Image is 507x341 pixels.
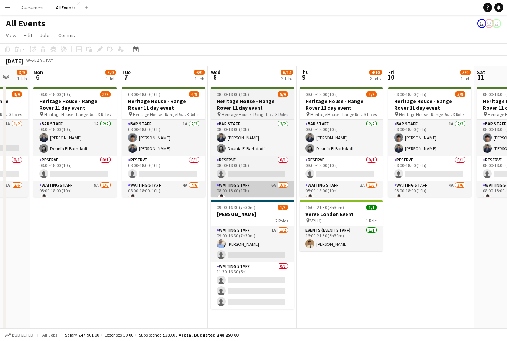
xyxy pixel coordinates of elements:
[388,98,471,111] h3: Heritage House - Range Rover 11 day event
[122,98,205,111] h3: Heritage House - Range Rover 11 day event
[300,200,383,251] app-job-card: 16:00-21:30 (5h30m)1/1Verve London Event VR HQ1 RoleEvents (Event Staff)1/116:00-21:30 (5h30m)[PE...
[399,112,453,117] span: Heritage House - Range Rover 11 day event
[46,58,53,64] div: BST
[39,91,72,97] span: 08:00-18:00 (10h)
[187,112,199,117] span: 3 Roles
[300,156,383,181] app-card-role: Reserve0/108:00-18:00 (10h)
[100,91,111,97] span: 3/9
[300,226,383,251] app-card-role: Events (Event Staff)1/116:00-21:30 (5h30m)[PERSON_NAME]
[33,120,117,156] app-card-role: Bar Staff1A2/208:00-18:00 (10h)[PERSON_NAME]Dounia El Barhdadi
[122,120,205,156] app-card-role: Bar Staff1A2/208:00-18:00 (10h)[PERSON_NAME][PERSON_NAME]
[453,112,465,117] span: 3 Roles
[33,98,117,111] h3: Heritage House - Range Rover 11 day event
[460,70,471,75] span: 5/9
[211,262,294,309] app-card-role: Waiting Staff0/311:30-16:30 (5h)
[98,112,111,117] span: 3 Roles
[300,181,383,260] app-card-role: Waiting Staff3A1/608:00-18:00 (10h)[PERSON_NAME]
[17,76,27,81] div: 1 Job
[217,91,249,97] span: 08:00-18:00 (10h)
[24,58,43,64] span: Week 40
[388,156,471,181] app-card-role: Reserve0/108:00-18:00 (10h)
[194,76,204,81] div: 1 Job
[211,156,294,181] app-card-role: Reserve0/108:00-18:00 (10h)
[4,331,35,339] button: Budgeted
[6,32,16,39] span: View
[300,87,383,197] app-job-card: 08:00-18:00 (10h)3/9Heritage House - Range Rover 11 day event Heritage House - Range Rover 11 day...
[300,211,383,218] h3: Verve London Event
[366,218,377,223] span: 1 Role
[388,69,394,75] span: Fri
[105,70,116,75] span: 3/9
[122,156,205,181] app-card-role: Reserve0/108:00-18:00 (10h)
[17,70,27,75] span: 3/9
[211,87,294,197] div: 08:00-18:00 (10h)5/9Heritage House - Range Rover 11 day event Heritage House - Range Rover 11 day...
[122,181,205,260] app-card-role: Waiting Staff4A4/608:00-18:00 (10h)[PERSON_NAME]
[40,32,51,39] span: Jobs
[122,87,205,197] app-job-card: 08:00-18:00 (10h)6/9Heritage House - Range Rover 11 day event Heritage House - Range Rover 11 day...
[50,0,82,15] button: All Events
[65,332,238,338] div: Salary £47 961.00 + Expenses £0.00 + Subsistence £289.00 =
[128,91,160,97] span: 08:00-18:00 (10h)
[211,226,294,262] app-card-role: Waiting Staff1A1/209:00-16:30 (7h30m)[PERSON_NAME]
[211,120,294,156] app-card-role: Bar Staff2/208:00-18:00 (10h)[PERSON_NAME]Dounia El Barhdadi
[211,69,220,75] span: Wed
[388,181,471,260] app-card-role: Waiting Staff4A3/608:00-18:00 (10h)[PERSON_NAME]
[281,76,293,81] div: 2 Jobs
[33,69,43,75] span: Mon
[6,18,45,29] h1: All Events
[12,91,22,97] span: 3/9
[300,98,383,111] h3: Heritage House - Range Rover 11 day event
[300,69,309,75] span: Thu
[222,112,275,117] span: Heritage House - Range Rover 11 day event
[15,0,50,15] button: Assessment
[122,69,131,75] span: Tue
[211,200,294,309] app-job-card: 09:00-16:30 (7h30m)1/5[PERSON_NAME]2 RolesWaiting Staff1A1/209:00-16:30 (7h30m)[PERSON_NAME] Wait...
[133,112,187,117] span: Heritage House - Range Rover 11 day event
[281,70,293,75] span: 6/14
[37,30,54,40] a: Jobs
[41,332,59,338] span: All jobs
[278,205,288,210] span: 1/5
[370,76,382,81] div: 2 Jobs
[366,205,377,210] span: 1/1
[476,73,485,81] span: 11
[305,91,338,97] span: 08:00-18:00 (10h)
[455,91,465,97] span: 5/9
[366,91,377,97] span: 3/9
[33,181,117,260] app-card-role: Waiting Staff9A1/608:00-18:00 (10h)[PERSON_NAME]
[492,19,501,28] app-user-avatar: Nathan Wong
[12,332,33,338] span: Budgeted
[106,76,115,81] div: 1 Job
[32,73,43,81] span: 6
[121,73,131,81] span: 7
[278,91,288,97] span: 5/9
[461,76,470,81] div: 1 Job
[55,30,78,40] a: Comms
[298,73,309,81] span: 9
[364,112,377,117] span: 3 Roles
[181,332,238,338] span: Total Budgeted £48 250.00
[211,181,294,260] app-card-role: Waiting Staff6A3/608:00-18:00 (10h)[PERSON_NAME]
[211,98,294,111] h3: Heritage House - Range Rover 11 day event
[33,156,117,181] app-card-role: Reserve0/108:00-18:00 (10h)
[387,73,394,81] span: 10
[477,69,485,75] span: Sat
[477,19,486,28] app-user-avatar: Nathan Wong
[210,73,220,81] span: 8
[485,19,494,28] app-user-avatar: Nathan Wong
[189,91,199,97] span: 6/9
[388,87,471,197] app-job-card: 08:00-18:00 (10h)5/9Heritage House - Range Rover 11 day event Heritage House - Range Rover 11 day...
[369,70,382,75] span: 4/10
[6,57,23,65] div: [DATE]
[305,205,344,210] span: 16:00-21:30 (5h30m)
[217,205,255,210] span: 09:00-16:30 (7h30m)
[275,112,288,117] span: 3 Roles
[24,32,32,39] span: Edit
[33,87,117,197] app-job-card: 08:00-18:00 (10h)3/9Heritage House - Range Rover 11 day event Heritage House - Range Rover 11 day...
[394,91,426,97] span: 08:00-18:00 (10h)
[275,218,288,223] span: 2 Roles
